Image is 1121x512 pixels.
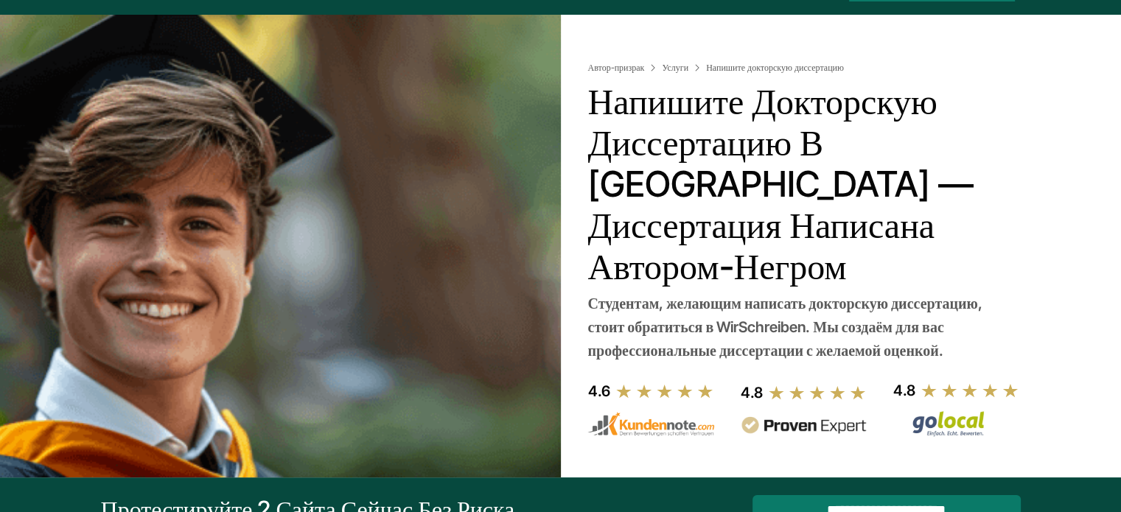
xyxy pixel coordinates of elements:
a: Услуги [662,62,703,74]
img: Мы пишем обзоры [893,410,1019,437]
font: 4.6 [587,382,610,400]
font: 4.8 [740,384,762,401]
img: звезды [615,383,714,399]
img: рейтинг клиентов [587,412,714,437]
img: проверенные экспертные обзоры [740,416,867,435]
font: Напишите докторскую диссертацию в [GEOGRAPHIC_DATA] — диссертация написана автором-негром [587,80,973,288]
font: Услуги [662,62,688,73]
font: Студентам, желающим написать докторскую диссертацию, стоит обратиться в WirSchreiben. Мы создаём ... [587,295,982,360]
font: Автор-призрак [587,62,644,73]
img: звезды [768,385,867,401]
a: Автор-призрак [587,62,659,74]
img: звезды [921,382,1019,399]
font: Напишите докторскую диссертацию [706,62,844,73]
font: 4.8 [893,382,915,399]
